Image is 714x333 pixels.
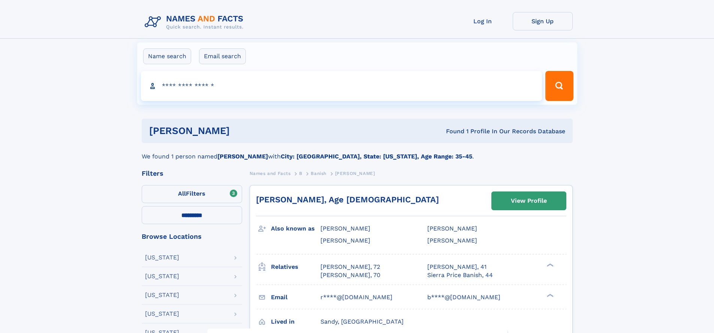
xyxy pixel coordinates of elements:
[256,195,439,204] a: [PERSON_NAME], Age [DEMOGRAPHIC_DATA]
[149,126,338,136] h1: [PERSON_NAME]
[281,153,472,160] b: City: [GEOGRAPHIC_DATA], State: [US_STATE], Age Range: 35-45
[427,225,477,232] span: [PERSON_NAME]
[142,185,242,203] label: Filters
[217,153,268,160] b: [PERSON_NAME]
[199,48,246,64] label: Email search
[513,12,573,30] a: Sign Up
[311,171,326,176] span: Banish
[320,271,380,279] a: [PERSON_NAME], 70
[145,273,179,279] div: [US_STATE]
[299,169,302,178] a: B
[427,271,493,279] a: Sierra Price Banish, 44
[142,233,242,240] div: Browse Locations
[320,318,404,325] span: Sandy, [GEOGRAPHIC_DATA]
[271,315,320,328] h3: Lived in
[271,222,320,235] h3: Also known as
[320,237,370,244] span: [PERSON_NAME]
[145,311,179,317] div: [US_STATE]
[492,192,566,210] a: View Profile
[427,263,486,271] a: [PERSON_NAME], 41
[320,263,380,271] a: [PERSON_NAME], 72
[338,127,565,136] div: Found 1 Profile In Our Records Database
[142,12,250,32] img: Logo Names and Facts
[145,292,179,298] div: [US_STATE]
[545,293,554,298] div: ❯
[271,291,320,304] h3: Email
[511,192,547,209] div: View Profile
[178,190,186,197] span: All
[427,237,477,244] span: [PERSON_NAME]
[250,169,291,178] a: Names and Facts
[335,171,375,176] span: [PERSON_NAME]
[320,225,370,232] span: [PERSON_NAME]
[142,170,242,177] div: Filters
[142,143,573,161] div: We found 1 person named with .
[143,48,191,64] label: Name search
[299,171,302,176] span: B
[545,71,573,101] button: Search Button
[141,71,542,101] input: search input
[145,255,179,261] div: [US_STATE]
[453,12,513,30] a: Log In
[271,261,320,273] h3: Relatives
[545,262,554,267] div: ❯
[311,169,326,178] a: Banish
